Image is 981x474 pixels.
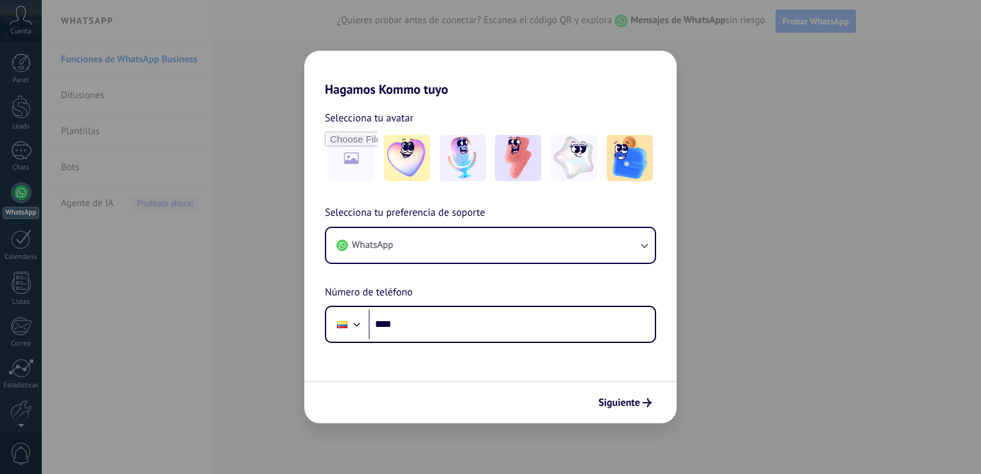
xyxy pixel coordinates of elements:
span: Selecciona tu preferencia de soporte [325,205,485,222]
img: -3.jpeg [495,135,541,181]
img: -1.jpeg [384,135,430,181]
button: Siguiente [593,392,657,414]
span: WhatsApp [352,239,393,252]
span: Siguiente [598,398,640,407]
h2: Hagamos Kommo tuyo [304,51,677,97]
button: WhatsApp [326,228,655,263]
img: -5.jpeg [607,135,653,181]
img: -2.jpeg [440,135,486,181]
span: Selecciona tu avatar [325,110,413,127]
span: Número de teléfono [325,285,413,301]
div: Ecuador: + 593 [330,311,354,338]
img: -4.jpeg [551,135,597,181]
